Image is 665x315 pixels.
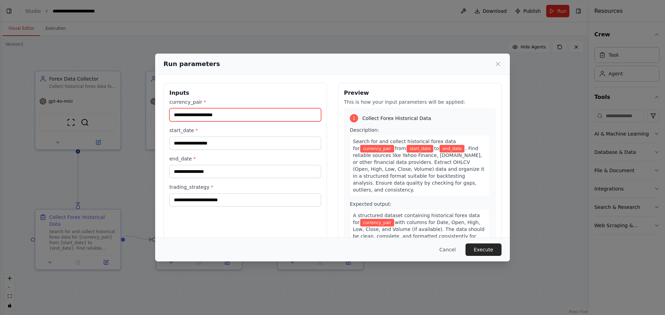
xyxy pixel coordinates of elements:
span: . Find reliable sources like Yahoo Finance, [DOMAIN_NAME], or other financial data providers. Ext... [353,146,484,193]
h3: Inputs [169,89,321,97]
span: from [395,146,406,151]
div: 1 [350,114,358,122]
span: Variable: currency_pair [360,145,394,152]
h2: Run parameters [163,59,220,69]
label: start_date [169,127,321,134]
span: Search for and collect historical forex data for [353,139,456,151]
span: Variable: end_date [440,145,464,152]
button: Cancel [434,243,461,256]
label: currency_pair [169,99,321,105]
label: trading_strategy [169,184,321,191]
span: Variable: start_date [407,145,433,152]
h3: Preview [344,89,496,97]
span: Expected output: [350,201,392,207]
span: Collect Forex Historical Data [362,115,431,122]
button: Execute [465,243,502,256]
span: A structured dataset containing historical forex data for [353,213,480,225]
label: end_date [169,155,321,162]
span: Variable: currency_pair [360,219,394,226]
span: Description: [350,127,379,133]
span: to [434,146,439,151]
p: This is how your input parameters will be applied: [344,99,496,105]
span: with columns for Date, Open, High, Low, Close, and Volume (if available). The data should be clea... [353,220,485,253]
